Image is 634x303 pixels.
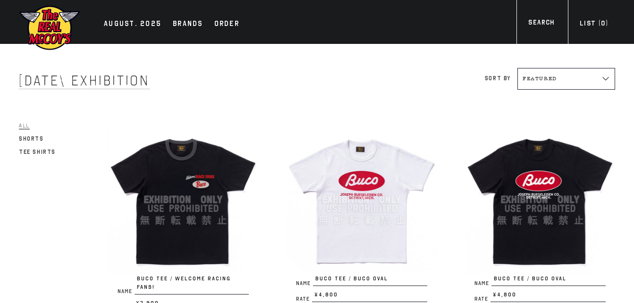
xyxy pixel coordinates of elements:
[296,281,313,286] span: Name
[568,18,620,31] a: List (0)
[516,17,566,30] a: Search
[491,275,606,286] span: BUCO TEE / BUCO OVAL
[99,18,166,31] a: AUGUST. 2025
[118,289,135,294] span: Name
[19,5,80,51] img: mccoys-exhibition
[19,149,56,155] span: Tee Shirts
[19,146,56,158] a: Tee Shirts
[210,18,244,31] a: Order
[474,296,490,302] span: Rate
[313,275,427,286] span: BUCO TEE / BUCO OVAL
[287,125,437,275] img: BUCO TEE / BUCO OVAL
[173,18,203,31] div: Brands
[580,18,608,31] div: List ( )
[19,133,44,144] a: Shorts
[19,72,150,89] span: [DATE] Exhibition
[19,120,30,131] a: All
[135,275,249,294] span: BUCO TEE / WELCOME RACING FANS!
[490,291,606,302] span: ¥4,800
[108,125,258,275] img: BUCO TEE / WELCOME RACING FANS!
[474,281,491,286] span: Name
[312,291,427,302] span: ¥4,800
[19,122,30,129] span: All
[214,18,239,31] div: Order
[296,296,312,302] span: Rate
[485,75,511,82] label: Sort by
[528,17,554,30] div: Search
[601,19,605,27] span: 0
[465,125,615,275] img: BUCO TEE / BUCO OVAL
[104,18,161,31] div: AUGUST. 2025
[19,135,44,142] span: Shorts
